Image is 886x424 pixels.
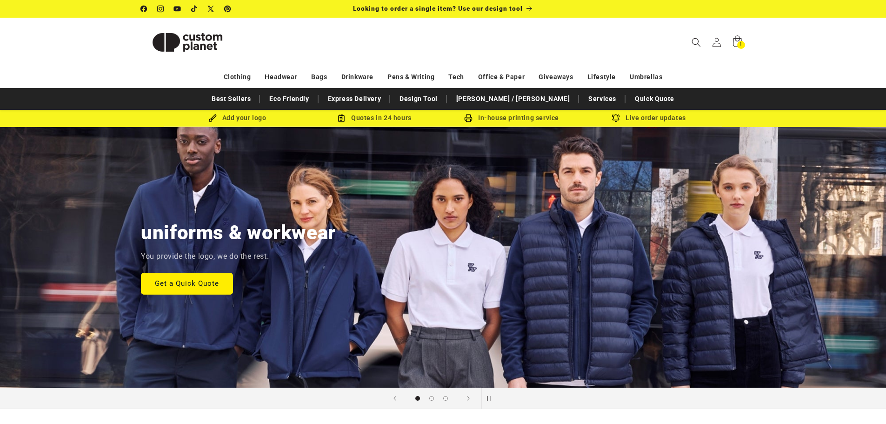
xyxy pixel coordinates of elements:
[265,69,297,85] a: Headwear
[323,91,386,107] a: Express Delivery
[207,91,255,107] a: Best Sellers
[443,112,580,124] div: In-house printing service
[337,114,346,122] img: Order Updates Icon
[539,69,573,85] a: Giveaways
[306,112,443,124] div: Quotes in 24 hours
[224,69,251,85] a: Clothing
[353,5,523,12] span: Looking to order a single item? Use our design tool
[739,41,742,49] span: 1
[141,220,336,245] h2: uniforms & workwear
[587,69,616,85] a: Lifestyle
[630,69,662,85] a: Umbrellas
[141,21,234,63] img: Custom Planet
[580,112,718,124] div: Live order updates
[612,114,620,122] img: Order updates
[478,69,525,85] a: Office & Paper
[839,379,886,424] iframe: Chat Widget
[395,91,442,107] a: Design Tool
[425,391,439,405] button: Load slide 2 of 3
[439,391,453,405] button: Load slide 3 of 3
[341,69,373,85] a: Drinkware
[458,388,479,409] button: Next slide
[452,91,574,107] a: [PERSON_NAME] / [PERSON_NAME]
[311,69,327,85] a: Bags
[686,32,706,53] summary: Search
[448,69,464,85] a: Tech
[265,91,313,107] a: Eco Friendly
[208,114,217,122] img: Brush Icon
[137,18,237,67] a: Custom Planet
[169,112,306,124] div: Add your logo
[584,91,621,107] a: Services
[481,388,502,409] button: Pause slideshow
[464,114,473,122] img: In-house printing
[411,391,425,405] button: Load slide 1 of 3
[141,250,269,263] p: You provide the logo, we do the rest.
[630,91,679,107] a: Quick Quote
[141,272,233,294] a: Get a Quick Quote
[387,69,434,85] a: Pens & Writing
[385,388,405,409] button: Previous slide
